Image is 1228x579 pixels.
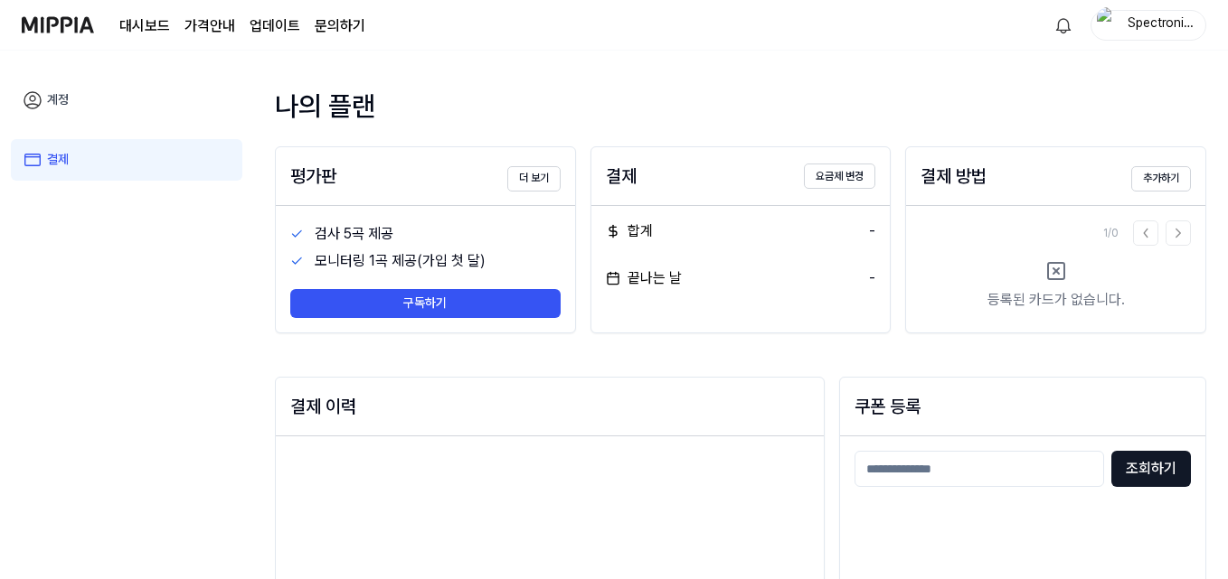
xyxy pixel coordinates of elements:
[275,87,1206,125] div: 나의 플랜
[1124,14,1195,34] div: Spectronia RCRDS
[987,289,1125,311] div: 등록된 카드가 없습니다.
[855,392,1191,421] h2: 쿠폰 등록
[1097,7,1119,43] img: profile
[1091,10,1206,41] button: profileSpectronia RCRDS
[1053,14,1074,36] img: 알림
[250,15,300,37] a: 업데이트
[11,139,242,181] a: 결제
[869,220,875,242] div: -
[507,161,561,191] a: 더 보기
[119,15,170,37] a: 대시보드
[315,250,561,272] div: 모니터링 1곡 제공(가입 첫 달)
[1103,226,1119,241] div: 1 / 0
[804,163,875,189] button: 요금제 변경
[11,79,242,121] a: 계정
[1131,166,1191,191] button: 추가하기
[290,392,809,421] div: 결제 이력
[1111,451,1191,487] button: 조회하기
[315,223,561,245] div: 검사 5곡 제공
[606,220,653,242] div: 합계
[921,162,987,191] div: 결제 방법
[606,267,682,289] div: 끝나는 날
[869,267,875,289] div: -
[507,166,561,191] button: 더 보기
[290,275,561,318] a: 구독하기
[290,162,336,191] div: 평가판
[290,289,561,318] button: 구독하기
[184,15,235,37] a: 가격안내
[315,15,365,37] a: 문의하기
[1131,161,1191,191] a: 추가하기
[606,162,637,191] div: 결제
